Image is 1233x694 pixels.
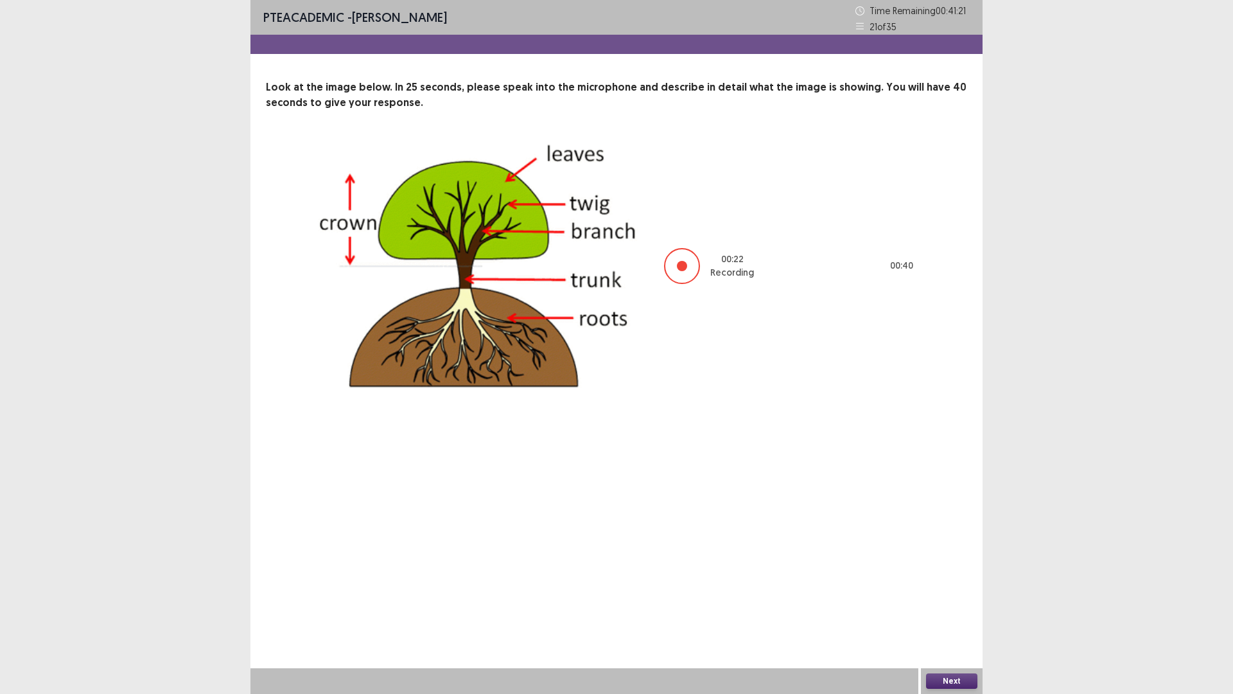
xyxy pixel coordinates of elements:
[263,9,344,25] span: PTE academic
[266,80,967,111] p: Look at the image below. In 25 seconds, please speak into the microphone and describe in detail w...
[870,4,970,17] p: Time Remaining 00 : 41 : 21
[263,8,447,27] p: - [PERSON_NAME]
[721,253,744,266] p: 00 : 22
[317,141,638,391] img: image-description
[890,259,913,272] p: 00 : 40
[710,266,754,280] p: Recording
[870,20,896,33] p: 21 of 35
[926,673,977,689] button: Next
